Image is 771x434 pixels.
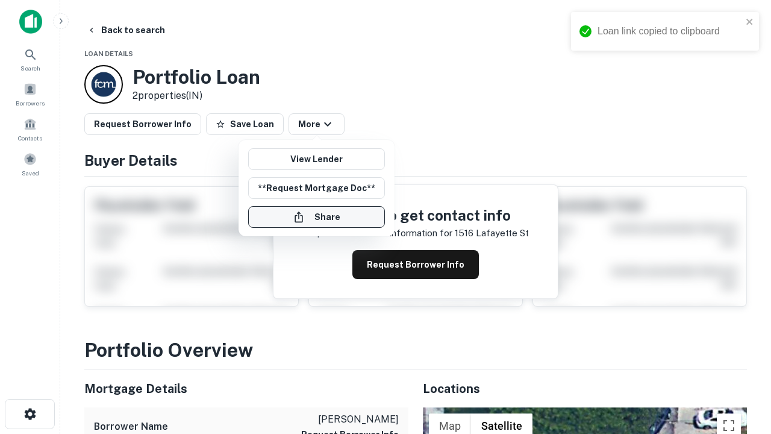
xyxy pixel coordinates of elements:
[746,17,754,28] button: close
[711,338,771,395] iframe: Chat Widget
[248,177,385,199] button: **Request Mortgage Doc**
[598,24,742,39] div: Loan link copied to clipboard
[248,148,385,170] a: View Lender
[248,206,385,228] button: Share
